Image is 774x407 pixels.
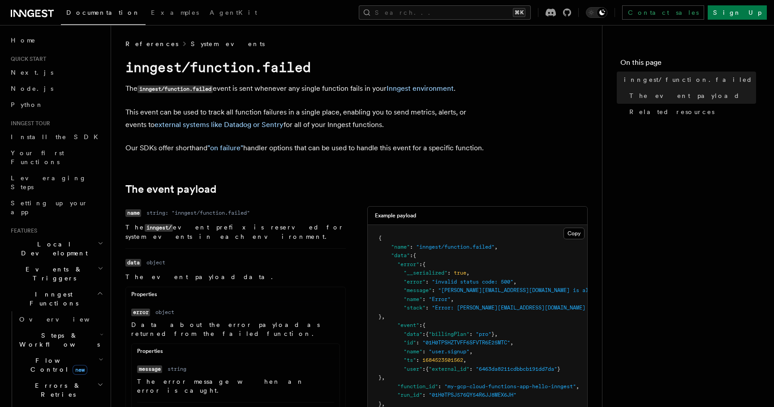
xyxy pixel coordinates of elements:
span: "user.signup" [429,348,469,355]
a: Inngest environment [387,84,454,93]
span: } [378,374,382,381]
p: This event can be used to track all function failures in a single place, enabling you to send met... [125,106,484,131]
span: "Error" [429,296,451,302]
a: external systems like Datadog or Sentry [155,120,284,129]
span: { [413,252,416,259]
button: Steps & Workflows [16,327,105,352]
h3: Example payload [375,212,416,219]
a: Node.js [7,81,105,97]
a: AgentKit [204,3,262,24]
span: { [426,366,429,372]
a: Setting up your app [7,195,105,220]
a: Home [7,32,105,48]
span: , [494,244,498,250]
span: Your first Functions [11,149,64,165]
span: Setting up your app [11,199,88,216]
a: Sign Up [708,5,767,20]
span: : [416,339,419,346]
span: Related resources [629,107,714,116]
span: Documentation [66,9,140,16]
span: , [510,339,513,346]
a: Your first Functions [7,145,105,170]
code: inngest/function.failed [138,85,213,93]
dd: object [155,309,174,316]
span: , [513,279,516,285]
span: "invalid status code: 500" [432,279,513,285]
span: "name" [404,348,422,355]
span: "event" [397,322,419,328]
dd: object [146,259,165,266]
span: : [410,244,413,250]
code: data [125,259,141,267]
span: "function_id" [397,383,438,390]
span: "error" [404,279,426,285]
span: Python [11,101,43,108]
a: Examples [146,3,204,24]
p: The event payload data. [125,272,346,281]
span: Home [11,36,36,45]
span: "message" [404,287,432,293]
span: , [382,401,385,407]
p: Data about the error payload as returned from the failed function. [131,320,340,338]
span: : [469,366,473,372]
span: Features [7,227,37,234]
dd: string [168,365,186,373]
span: "inngest/function.failed" [416,244,494,250]
span: { [378,235,382,241]
button: Toggle dark mode [586,7,607,18]
span: , [576,383,579,390]
span: , [469,348,473,355]
a: Install the SDK [7,129,105,145]
span: Next.js [11,69,53,76]
span: "6463da8211cdbbcb191dd7da" [476,366,557,372]
button: Inngest Functions [7,286,105,311]
span: References [125,39,178,48]
span: Quick start [7,55,46,63]
code: inngest/ [145,224,173,232]
span: "ts" [404,357,416,363]
span: : [426,279,429,285]
span: "01H0TPSJ576QY54R6JJ8MEX6JH" [429,392,516,398]
span: 1684523501562 [422,357,463,363]
span: AgentKit [210,9,257,16]
span: "01H0TPSHZTVFF6SFVTR6E25MTC" [422,339,510,346]
span: Inngest tour [7,120,50,127]
h4: On this page [620,57,756,72]
span: : [422,296,426,302]
span: { [422,322,426,328]
code: name [125,209,141,217]
button: Flow Controlnew [16,352,105,377]
span: } [557,366,560,372]
p: Our SDKs offer shorthand handler options that can be used to handle this event for a specific fun... [125,142,484,154]
span: : [419,322,422,328]
span: "id" [404,339,416,346]
button: Events & Triggers [7,261,105,286]
span: Examples [151,9,199,16]
a: Next.js [7,64,105,81]
code: inngest/function.failed [125,59,311,75]
div: Properties [126,291,345,302]
span: Node.js [11,85,53,92]
div: Properties [132,348,340,359]
span: , [382,374,385,381]
span: , [451,296,454,302]
a: Related resources [626,104,756,120]
span: : [410,252,413,259]
a: "on failure" [207,144,243,152]
a: System events [191,39,265,48]
p: The event is sent whenever any single function fails in your . [125,82,484,95]
a: Overview [16,311,105,327]
span: Inngest Functions [7,290,97,308]
span: , [382,314,385,320]
span: , [494,331,498,337]
span: : [469,331,473,337]
span: The event payload [629,91,740,100]
button: Errors & Retries [16,377,105,403]
span: "__serialized" [404,270,447,276]
span: : [438,383,441,390]
span: "data" [404,331,422,337]
span: "user" [404,366,422,372]
span: "pro" [476,331,491,337]
span: Local Development [7,240,98,258]
button: Copy [563,228,585,239]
